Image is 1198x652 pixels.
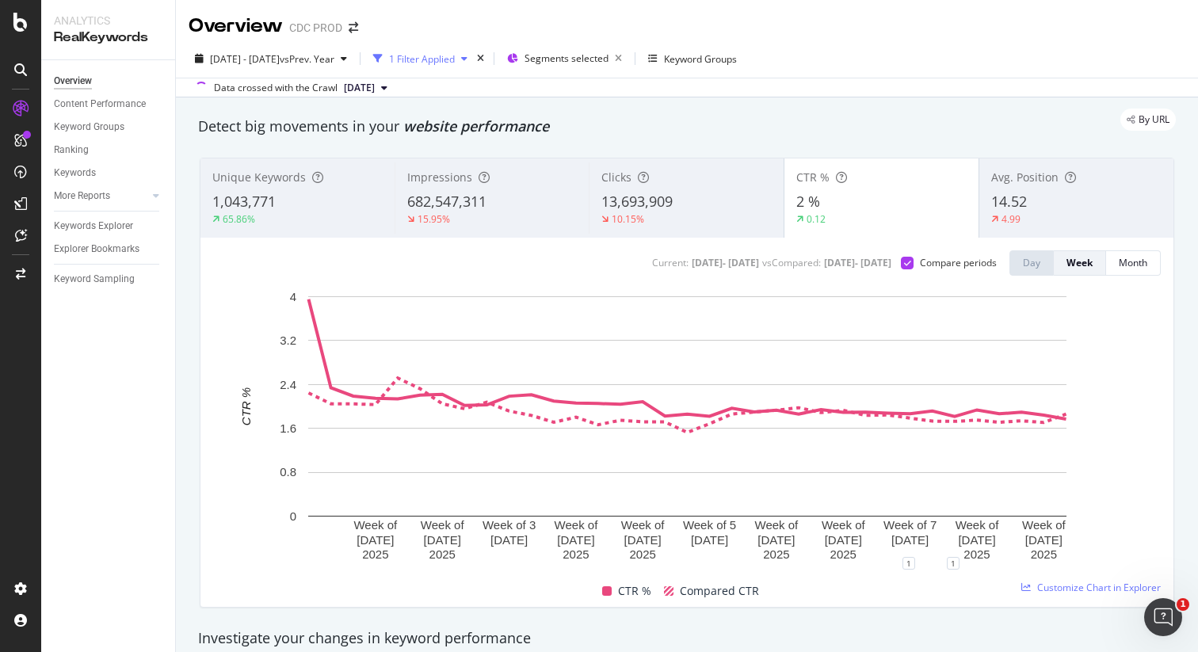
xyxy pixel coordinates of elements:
[1144,598,1182,636] iframe: Intercom live chat
[822,518,866,532] text: Week of
[212,170,306,185] span: Unique Keywords
[421,518,465,532] text: Week of
[652,256,689,269] div: Current:
[213,288,1161,563] svg: A chart.
[621,518,666,532] text: Week of
[757,533,795,547] text: [DATE]
[54,119,164,135] a: Keyword Groups
[353,518,398,532] text: Week of
[280,421,296,435] text: 1.6
[1023,256,1040,269] div: Day
[424,533,461,547] text: [DATE]
[54,165,164,181] a: Keywords
[54,218,164,234] a: Keywords Explorer
[902,557,915,570] div: 1
[54,188,148,204] a: More Reports
[212,192,276,211] span: 1,043,771
[54,96,146,112] div: Content Performance
[683,518,736,532] text: Week of 5
[1177,598,1189,611] span: 1
[214,81,338,95] div: Data crossed with the Crawl
[407,170,472,185] span: Impressions
[338,78,394,97] button: [DATE]
[692,256,759,269] div: [DATE] - [DATE]
[1021,581,1161,594] a: Customize Chart in Explorer
[54,119,124,135] div: Keyword Groups
[825,533,862,547] text: [DATE]
[1066,256,1093,269] div: Week
[501,46,628,71] button: Segments selected
[612,212,644,226] div: 10.15%
[1025,533,1063,547] text: [DATE]
[210,52,280,66] span: [DATE] - [DATE]
[349,22,358,33] div: arrow-right-arrow-left
[830,547,857,561] text: 2025
[691,533,728,547] text: [DATE]
[991,192,1027,211] span: 14.52
[483,518,536,532] text: Week of 3
[664,52,737,66] div: Keyword Groups
[563,547,589,561] text: 2025
[1054,250,1106,276] button: Week
[223,212,255,226] div: 65.86%
[642,46,743,71] button: Keyword Groups
[1106,250,1161,276] button: Month
[429,547,456,561] text: 2025
[601,192,673,211] span: 13,693,909
[796,170,830,185] span: CTR %
[357,533,394,547] text: [DATE]
[189,13,283,40] div: Overview
[290,290,296,303] text: 4
[920,256,997,269] div: Compare periods
[525,51,609,65] span: Segments selected
[891,533,929,547] text: [DATE]
[755,518,799,532] text: Week of
[555,518,599,532] text: Week of
[947,557,960,570] div: 1
[883,518,937,532] text: Week of 7
[54,73,92,90] div: Overview
[189,46,353,71] button: [DATE] - [DATE]vsPrev. Year
[490,533,528,547] text: [DATE]
[54,96,164,112] a: Content Performance
[290,509,296,523] text: 0
[474,51,487,67] div: times
[54,241,164,257] a: Explorer Bookmarks
[824,256,891,269] div: [DATE] - [DATE]
[280,378,296,391] text: 2.4
[624,533,662,547] text: [DATE]
[1119,256,1147,269] div: Month
[54,218,133,234] div: Keywords Explorer
[54,165,96,181] div: Keywords
[1002,212,1021,226] div: 4.99
[54,271,135,288] div: Keyword Sampling
[762,256,821,269] div: vs Compared :
[1139,115,1169,124] span: By URL
[362,547,388,561] text: 2025
[1037,581,1161,594] span: Customize Chart in Explorer
[629,547,655,561] text: 2025
[680,581,759,601] span: Compared CTR
[54,73,164,90] a: Overview
[54,142,164,158] a: Ranking
[418,212,450,226] div: 15.95%
[54,188,110,204] div: More Reports
[796,192,820,211] span: 2 %
[389,52,455,66] div: 1 Filter Applied
[763,547,789,561] text: 2025
[963,547,990,561] text: 2025
[407,192,486,211] span: 682,547,311
[1009,250,1054,276] button: Day
[54,271,164,288] a: Keyword Sampling
[807,212,826,226] div: 0.12
[991,170,1059,185] span: Avg. Position
[1022,518,1066,532] text: Week of
[280,465,296,479] text: 0.8
[557,533,594,547] text: [DATE]
[367,46,474,71] button: 1 Filter Applied
[958,533,995,547] text: [DATE]
[198,628,1176,649] div: Investigate your changes in keyword performance
[1031,547,1057,561] text: 2025
[54,142,89,158] div: Ranking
